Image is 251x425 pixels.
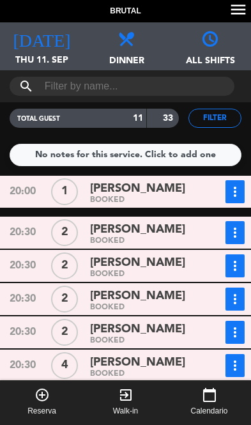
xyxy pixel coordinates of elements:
span: Calendario [190,405,227,418]
div: 20:30 [1,288,43,311]
button: more_vert [225,354,245,377]
div: BOOKED [90,272,208,277]
div: BOOKED [90,238,208,244]
div: 2 [51,252,78,279]
div: BOOKED [90,371,208,377]
span: [PERSON_NAME] [90,287,185,305]
strong: 33 [163,114,176,123]
i: more_vert [227,225,243,240]
div: BOOKED [90,305,208,311]
span: [PERSON_NAME] [90,353,185,372]
button: more_vert [225,254,245,277]
button: more_vert [225,288,245,311]
span: Reserva [27,405,56,418]
span: Walk-in [113,405,139,418]
div: BOOKED [90,338,208,344]
strong: 11 [133,114,143,123]
div: 2 [51,286,78,313]
button: calendar_todayCalendario [167,380,251,425]
span: [PERSON_NAME] [90,254,185,272]
span: [PERSON_NAME] [90,180,185,198]
span: TOTAL GUEST [17,116,60,122]
i: exit_to_app [118,387,133,403]
button: exit_to_appWalk-in [84,380,167,425]
i: search [19,79,34,94]
div: 2 [51,219,78,246]
i: [DATE] [13,29,70,47]
input: Filter by name... [43,77,201,96]
div: 20:30 [1,321,43,344]
div: 2 [51,319,78,346]
i: more_vert [227,325,243,340]
div: 20:30 [1,354,43,377]
div: 20:30 [1,254,43,277]
button: more_vert [225,221,245,244]
div: 20:00 [1,180,43,203]
span: Brutal [110,5,141,18]
div: 4 [51,352,78,379]
button: more_vert [225,321,245,344]
i: more_vert [227,291,243,307]
div: BOOKED [90,197,208,203]
i: more_vert [227,358,243,373]
button: more_vert [225,180,245,203]
i: more_vert [227,184,243,199]
i: more_vert [227,258,243,274]
i: calendar_today [202,387,217,403]
button: Filter [188,109,241,128]
div: 20:30 [1,221,43,244]
i: add_circle_outline [34,387,50,403]
div: No notes for this service. Click to add one [35,148,216,162]
span: [PERSON_NAME] [90,320,185,339]
div: 1 [51,178,78,205]
span: [PERSON_NAME] [90,220,185,239]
